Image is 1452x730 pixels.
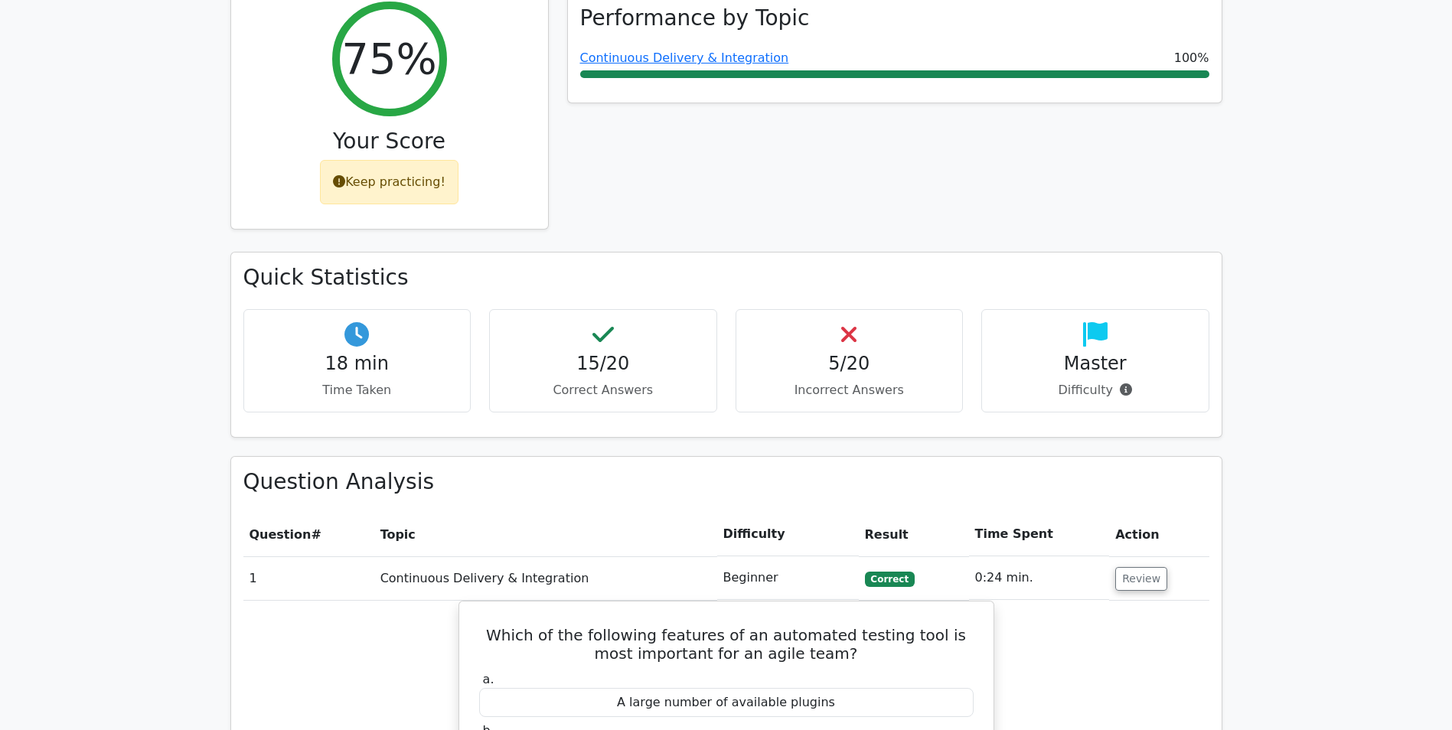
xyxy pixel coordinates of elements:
span: Question [250,527,312,542]
p: Difficulty [994,381,1196,399]
td: Beginner [717,556,859,600]
h4: 18 min [256,353,458,375]
th: # [243,513,374,556]
span: Correct [865,572,915,587]
h3: Question Analysis [243,469,1209,495]
div: Keep practicing! [320,160,458,204]
h3: Performance by Topic [580,5,810,31]
h4: Master [994,353,1196,375]
th: Time Spent [969,513,1110,556]
td: 1 [243,556,374,600]
h4: 5/20 [749,353,951,375]
span: 100% [1174,49,1209,67]
h4: 15/20 [502,353,704,375]
p: Incorrect Answers [749,381,951,399]
a: Continuous Delivery & Integration [580,51,789,65]
td: Continuous Delivery & Integration [374,556,717,600]
th: Difficulty [717,513,859,556]
p: Time Taken [256,381,458,399]
button: Review [1115,567,1167,591]
th: Topic [374,513,717,556]
h3: Quick Statistics [243,265,1209,291]
div: A large number of available plugins [479,688,974,718]
th: Result [859,513,969,556]
p: Correct Answers [502,381,704,399]
h3: Your Score [243,129,536,155]
span: a. [483,672,494,686]
td: 0:24 min. [969,556,1110,600]
h2: 75% [341,33,436,84]
h5: Which of the following features of an automated testing tool is most important for an agile team? [478,626,975,663]
th: Action [1109,513,1209,556]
